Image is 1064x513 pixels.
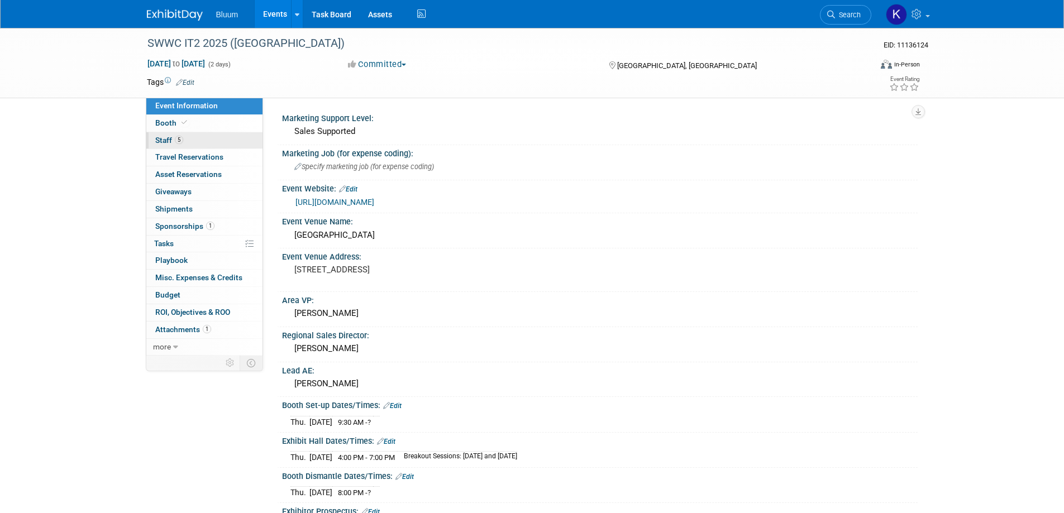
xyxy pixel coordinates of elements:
[146,115,263,132] a: Booth
[146,218,263,235] a: Sponsorships1
[290,123,909,140] div: Sales Supported
[154,239,174,248] span: Tasks
[290,227,909,244] div: [GEOGRAPHIC_DATA]
[383,402,402,410] a: Edit
[397,452,517,463] td: Breakout Sessions: [DATE] and [DATE]
[155,187,192,196] span: Giveaways
[182,119,187,126] i: Booth reservation complete
[155,136,183,145] span: Staff
[203,325,211,333] span: 1
[395,473,414,481] a: Edit
[146,184,263,200] a: Giveaways
[294,162,434,171] span: Specify marketing job (for expense coding)
[146,270,263,286] a: Misc. Expenses & Credits
[290,452,309,463] td: Thu.
[377,438,395,445] a: Edit
[617,61,757,70] span: [GEOGRAPHIC_DATA], [GEOGRAPHIC_DATA]
[146,166,263,183] a: Asset Reservations
[155,152,223,161] span: Travel Reservations
[221,356,240,370] td: Personalize Event Tab Strip
[344,59,411,70] button: Committed
[155,290,180,299] span: Budget
[290,416,309,428] td: Thu.
[155,170,222,179] span: Asset Reservations
[282,327,918,341] div: Regional Sales Director:
[309,416,332,428] td: [DATE]
[146,201,263,218] a: Shipments
[146,339,263,356] a: more
[290,375,909,392] div: [PERSON_NAME]
[368,488,371,497] span: ?
[894,60,920,69] div: In-Person
[153,342,171,351] span: more
[147,9,203,21] img: ExhibitDay
[889,76,919,82] div: Event Rating
[146,149,263,166] a: Travel Reservations
[146,132,263,149] a: Staff5
[155,118,189,127] span: Booth
[338,453,395,462] span: 4:00 PM - 7:00 PM
[282,468,918,482] div: Booth Dismantle Dates/Times:
[282,292,918,306] div: Area VP:
[282,362,918,376] div: Lead AE:
[240,356,263,370] td: Toggle Event Tabs
[368,418,371,426] span: ?
[294,265,535,275] pre: [STREET_ADDRESS]
[282,248,918,262] div: Event Venue Address:
[144,33,855,54] div: SWWC IT2 2025 ([GEOGRAPHIC_DATA])
[835,11,861,19] span: Search
[881,60,892,69] img: Format-Inperson.png
[216,10,238,19] span: Bluum
[282,433,918,447] div: Exhibit Hall Dates/Times:
[146,304,263,321] a: ROI, Objectives & ROO
[155,308,230,317] span: ROI, Objectives & ROO
[176,79,194,87] a: Edit
[290,305,909,322] div: [PERSON_NAME]
[146,287,263,304] a: Budget
[146,236,263,252] a: Tasks
[338,488,371,497] span: 8:00 PM -
[309,487,332,498] td: [DATE]
[886,4,907,25] img: Kellie Noller
[206,222,214,230] span: 1
[884,41,928,49] span: Event ID: 11136124
[147,76,194,88] td: Tags
[820,5,871,25] a: Search
[290,340,909,357] div: [PERSON_NAME]
[171,59,182,68] span: to
[146,322,263,338] a: Attachments1
[155,325,211,334] span: Attachments
[282,180,918,195] div: Event Website:
[805,58,920,75] div: Event Format
[147,59,206,69] span: [DATE] [DATE]
[282,110,918,124] div: Marketing Support Level:
[146,252,263,269] a: Playbook
[282,213,918,227] div: Event Venue Name:
[155,256,188,265] span: Playbook
[155,222,214,231] span: Sponsorships
[339,185,357,193] a: Edit
[207,61,231,68] span: (2 days)
[155,204,193,213] span: Shipments
[309,452,332,463] td: [DATE]
[282,145,918,159] div: Marketing Job (for expense coding):
[155,273,242,282] span: Misc. Expenses & Credits
[295,198,374,207] a: [URL][DOMAIN_NAME]
[338,418,371,426] span: 9:30 AM -
[146,98,263,114] a: Event Information
[155,101,218,110] span: Event Information
[282,397,918,411] div: Booth Set-up Dates/Times:
[175,136,183,144] span: 5
[290,487,309,498] td: Thu.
